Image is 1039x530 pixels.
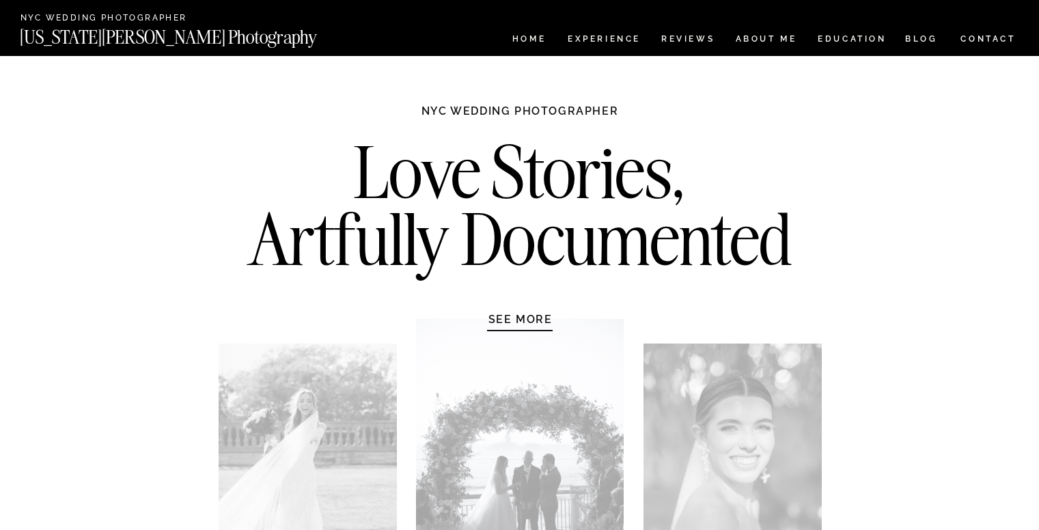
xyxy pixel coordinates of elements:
h2: Love Stories, Artfully Documented [234,139,807,282]
a: Experience [568,35,639,46]
a: CONTACT [960,31,1016,46]
a: HOME [510,35,549,46]
h1: NYC WEDDING PHOTOGRAPHER [392,104,648,131]
a: BLOG [905,35,938,46]
a: [US_STATE][PERSON_NAME] Photography [20,28,363,40]
a: SEE MORE [456,312,585,326]
a: NYC Wedding Photographer [20,14,226,24]
a: ABOUT ME [735,35,797,46]
a: REVIEWS [661,35,712,46]
a: EDUCATION [816,35,888,46]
